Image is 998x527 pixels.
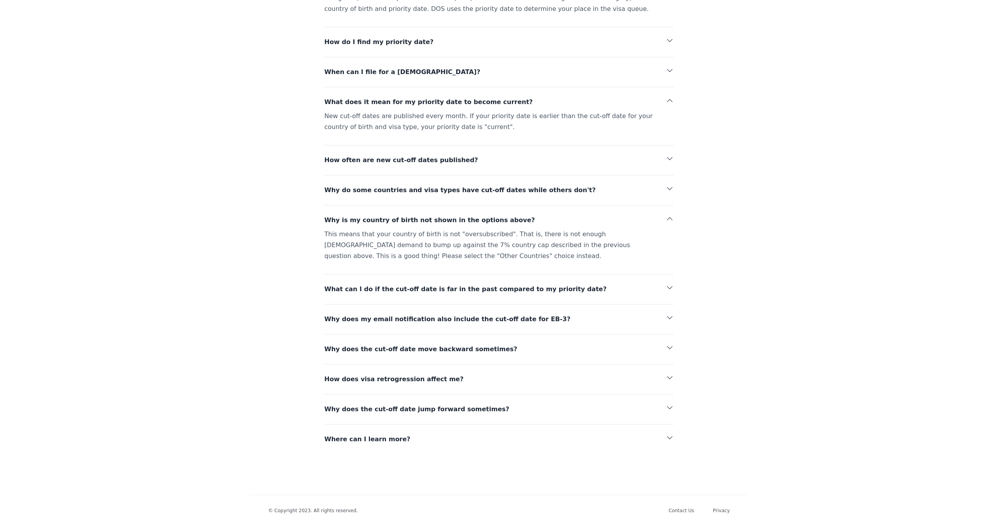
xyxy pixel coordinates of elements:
button: What can I do if the cut-off date is far in the past compared to my priority date? [324,274,674,295]
span: Why do some countries and visa types have cut-off dates while others don't? [324,185,616,196]
button: Where can I learn more? [324,424,674,445]
button: What does it mean for my priority date to become current? [324,87,674,108]
button: Why is my country of birth not shown in the options above? [324,205,674,226]
span: Why does the cut-off date jump forward sometimes? [324,404,616,415]
p: © Copyright 2023. All rights reserved. [268,508,499,514]
button: How does visa retrogression affect me? [324,364,674,385]
span: Where can I learn more? [324,434,616,445]
button: Why does my email notification also include the cut-off date for EB-3? [324,304,674,325]
span: How often are new cut-off dates published? [324,155,616,166]
button: Why does the cut-off date jump forward sometimes? [324,394,674,415]
a: Contact Us [669,508,694,514]
a: Privacy [713,508,730,514]
button: How often are new cut-off dates published? [324,145,674,166]
button: How do I find my priority date? [324,27,674,48]
span: How do I find my priority date? [324,37,616,48]
button: When can I file for a [DEMOGRAPHIC_DATA]? [324,57,674,78]
span: What can I do if the cut-off date is far in the past compared to my priority date? [324,284,616,295]
div: New cut-off dates are published every month. If your priority date is earlier than the cut-off da... [324,111,674,136]
span: How does visa retrogression affect me? [324,374,616,385]
span: What does it mean for my priority date to become current? [324,97,616,108]
span: Why is my country of birth not shown in the options above? [324,215,616,226]
span: When can I file for a [DEMOGRAPHIC_DATA]? [324,67,616,78]
button: Why does the cut-off date move backward sometimes? [324,334,674,355]
span: Why does my email notification also include the cut-off date for EB-3? [324,314,616,325]
span: Why does the cut-off date move backward sometimes? [324,344,616,355]
div: This means that your country of birth is not "oversubscribed". That is, there is not enough [DEMO... [324,229,674,265]
button: Why do some countries and visa types have cut-off dates while others don't? [324,175,674,196]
